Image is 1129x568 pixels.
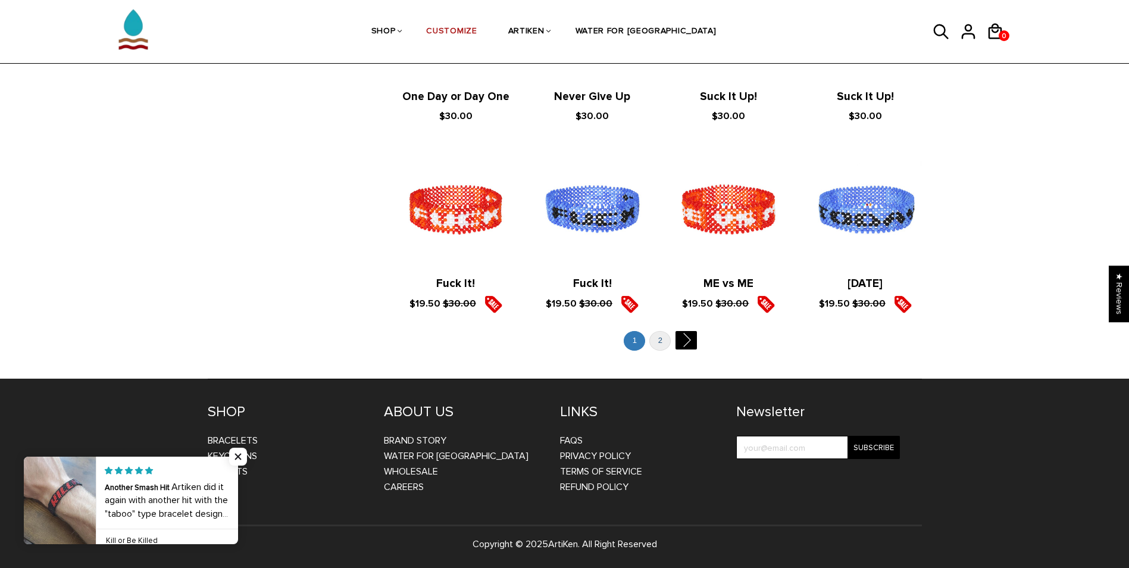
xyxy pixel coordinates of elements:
a: Refund Policy [560,481,628,493]
img: sale5.png [621,295,639,313]
a: Terms of Service [560,466,642,478]
a: CAREERS [384,481,424,493]
span: $30.00 [712,110,745,122]
a: One Day or Day One [402,90,509,104]
span: $19.50 [819,298,850,310]
a: Keychains [208,450,257,462]
s: $30.00 [579,298,612,310]
a: Fuck It! [573,277,612,291]
img: sale5.png [757,295,775,313]
span: $19.50 [682,298,713,310]
span: 0 [999,29,1009,43]
a: 0 [999,30,1009,41]
p: Copyright © 2025 . All Right Reserved [208,536,922,552]
a: BRAND STORY [384,435,446,447]
s: $30.00 [715,298,749,310]
input: Subscribe [847,436,900,459]
a: FAQs [560,435,583,447]
span: $30.00 [439,110,473,122]
img: sale5.png [894,295,912,313]
a: Fuck It! [436,277,475,291]
a: SHOP [371,1,396,64]
input: your@email.com [736,436,900,459]
a: WATER FOR [GEOGRAPHIC_DATA] [384,450,528,462]
span: $19.50 [546,298,577,310]
a: CUSTOMIZE [426,1,477,64]
a: Suck It Up! [837,90,894,104]
span: $19.50 [409,298,440,310]
a: ARTIKEN [508,1,545,64]
div: Click to open Judge.me floating reviews tab [1109,266,1129,322]
h4: SHOP [208,403,366,421]
a:  [675,331,696,349]
img: sale5.png [484,295,502,313]
a: Never Give Up [554,90,630,104]
a: 1 [624,331,645,351]
a: [DATE] [847,277,883,291]
a: WATER FOR [GEOGRAPHIC_DATA] [576,1,717,64]
s: $30.00 [852,298,886,310]
h4: ABOUT US [384,403,542,421]
a: ArtiKen [548,538,578,550]
span: $30.00 [849,110,882,122]
h4: LINKS [560,403,718,421]
a: Privacy Policy [560,450,631,462]
a: WHOLESALE [384,466,438,478]
a: 2 [649,331,671,351]
h4: Newsletter [736,403,900,421]
a: Suck It Up! [700,90,757,104]
a: ME vs ME [703,277,753,291]
a: Bracelets [208,435,258,447]
span: $30.00 [576,110,609,122]
span: Close popup widget [229,448,247,466]
s: $30.00 [443,298,476,310]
